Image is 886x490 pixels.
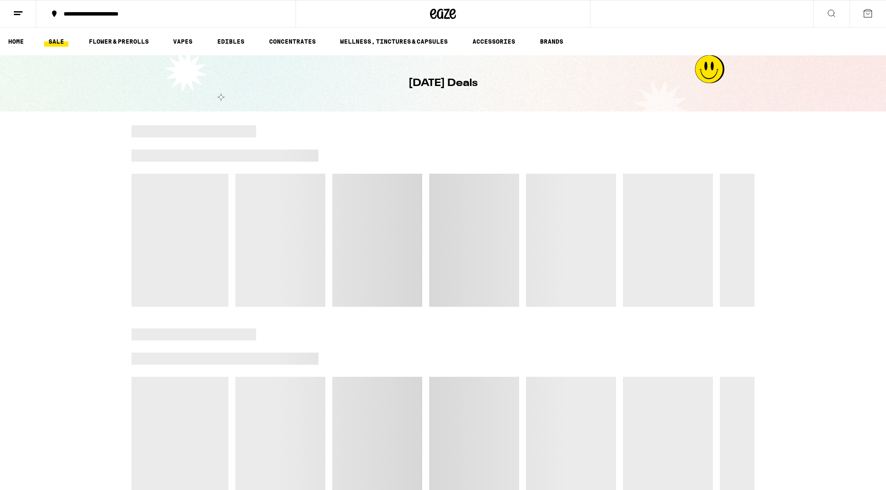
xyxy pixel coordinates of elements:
[4,36,28,47] a: HOME
[336,36,452,47] a: WELLNESS, TINCTURES & CAPSULES
[213,36,249,47] a: EDIBLES
[265,36,320,47] a: CONCENTRATES
[44,36,68,47] a: SALE
[468,36,520,47] a: ACCESSORIES
[536,36,568,47] button: BRANDS
[169,36,197,47] a: VAPES
[408,76,478,91] h1: [DATE] Deals
[84,36,153,47] a: FLOWER & PREROLLS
